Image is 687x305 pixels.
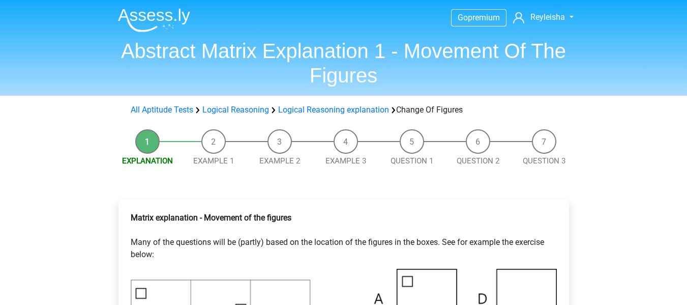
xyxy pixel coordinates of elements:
img: Assessly [118,8,190,32]
span: premium [468,13,500,22]
a: Question 2 [457,156,499,165]
b: Matrix explanation - Movement of the figures [131,213,291,223]
div: Change Of Figures [127,104,561,116]
span: Reyleisha [530,12,565,22]
a: Explanation [122,156,173,165]
a: Reyleisha [509,11,577,23]
a: Logical Reasoning explanation [278,105,389,115]
a: Example 3 [325,156,366,165]
a: Logical Reasoning [202,105,269,115]
h1: Abstract Matrix Explanation 1 - Movement Of The Figures [110,39,578,88]
span: Go [458,13,468,22]
a: Question 3 [523,156,565,165]
a: Example 2 [259,156,300,165]
p: Many of the questions will be (partly) based on the location of the figures in the boxes. See for... [131,212,557,261]
a: Gopremium [452,11,506,24]
a: Example 1 [193,156,234,165]
a: All Aptitude Tests [131,105,193,115]
a: Question 1 [391,156,433,165]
